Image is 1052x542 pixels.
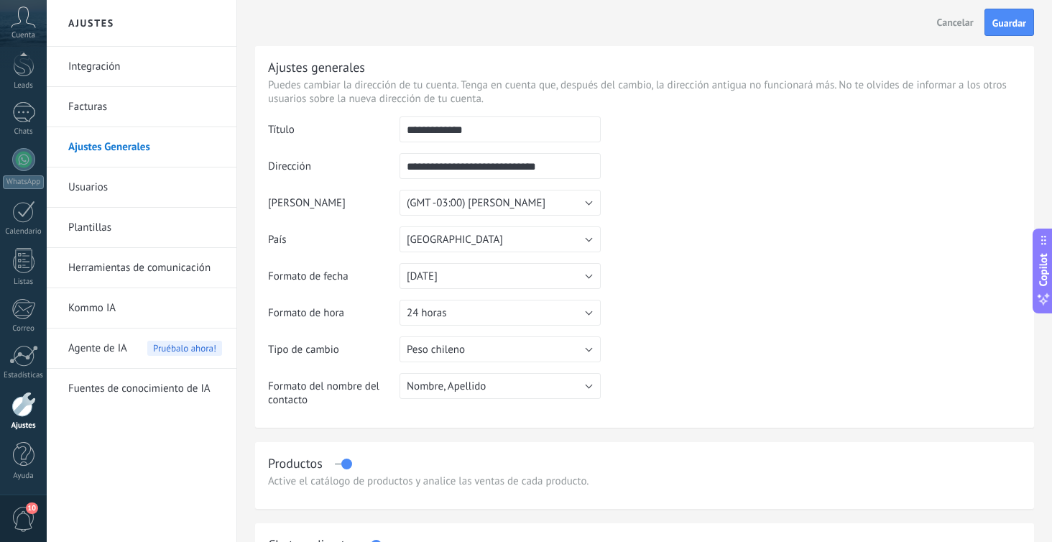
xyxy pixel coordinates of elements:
[407,343,465,357] span: Peso chileno
[984,9,1034,36] button: Guardar
[68,167,222,208] a: Usuarios
[47,248,236,288] li: Herramientas de comunicación
[937,16,974,29] span: Cancelar
[400,226,601,252] button: [GEOGRAPHIC_DATA]
[407,233,503,247] span: [GEOGRAPHIC_DATA]
[47,167,236,208] li: Usuarios
[3,472,45,481] div: Ayuda
[407,196,545,210] span: (GMT -03:00) [PERSON_NAME]
[268,153,400,190] td: Dirección
[68,127,222,167] a: Ajustes Generales
[47,329,236,369] li: Agente de IA
[3,81,45,91] div: Leads
[68,87,222,127] a: Facturas
[400,263,601,289] button: [DATE]
[268,263,400,300] td: Formato de fecha
[268,226,400,263] td: País
[268,373,400,418] td: Formato del nombre del contacto
[26,502,38,514] span: 10
[3,324,45,334] div: Correo
[3,227,45,236] div: Calendario
[3,371,45,380] div: Estadísticas
[68,369,222,409] a: Fuentes de conocimiento de IA
[47,288,236,329] li: Kommo IA
[68,208,222,248] a: Plantillas
[47,87,236,127] li: Facturas
[400,300,601,326] button: 24 horas
[400,190,601,216] button: (GMT -03:00) [PERSON_NAME]
[68,288,222,329] a: Kommo IA
[400,373,601,399] button: Nombre, Apellido
[11,31,35,40] span: Cuenta
[3,421,45,431] div: Ajustes
[407,306,446,320] span: 24 horas
[68,329,222,369] a: Agente de IAPruébalo ahora!
[992,18,1026,28] span: Guardar
[3,127,45,137] div: Chats
[3,175,44,189] div: WhatsApp
[407,380,486,393] span: Nombre, Apellido
[47,208,236,248] li: Plantillas
[68,248,222,288] a: Herramientas de comunicación
[268,190,400,226] td: [PERSON_NAME]
[268,300,400,336] td: Formato de hora
[268,336,400,373] td: Tipo de cambio
[268,455,323,472] div: Productos
[68,47,222,87] a: Integración
[3,277,45,287] div: Listas
[268,78,1021,106] p: Puedes cambiar la dirección de tu cuenta. Tenga en cuenta que, después del cambio, la dirección a...
[407,270,438,283] span: [DATE]
[147,341,222,356] span: Pruébalo ahora!
[47,47,236,87] li: Integración
[400,336,601,362] button: Peso chileno
[47,127,236,167] li: Ajustes Generales
[68,329,127,369] span: Agente de IA
[268,474,1021,488] div: Active el catálogo de productos y analice las ventas de cada producto.
[268,116,400,153] td: Título
[931,12,979,33] button: Cancelar
[268,59,365,75] div: Ajustes generales
[1036,254,1051,287] span: Copilot
[47,369,236,408] li: Fuentes de conocimiento de IA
